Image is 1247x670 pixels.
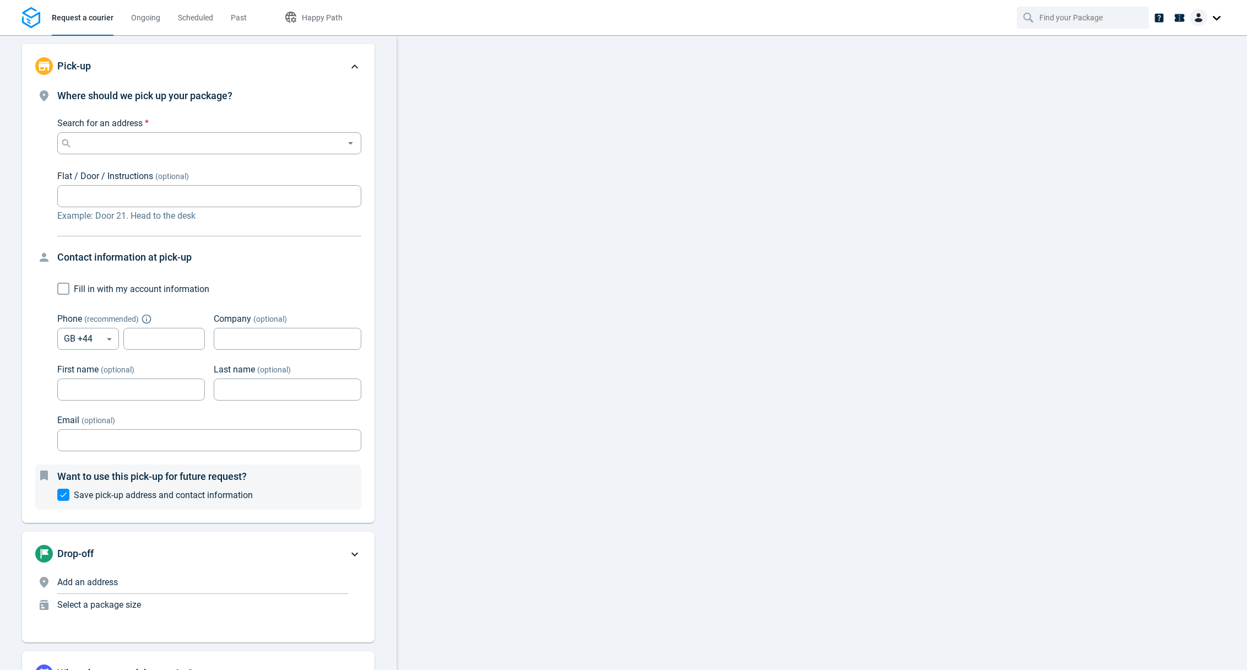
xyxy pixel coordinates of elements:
span: (optional) [253,315,287,323]
span: Ongoing [131,13,160,22]
span: (optional) [82,416,115,425]
span: Where should we pick up your package? [57,90,232,101]
img: Logo [22,7,40,29]
div: Pick-up [22,44,375,88]
button: Explain "Recommended" [143,316,150,322]
span: ( recommended ) [84,315,139,323]
span: Last name [214,364,255,375]
span: Add an address [57,577,118,587]
span: Happy Path [302,13,343,22]
img: Client [1190,9,1207,26]
span: Drop-off [57,548,94,559]
div: Drop-offAdd an addressSelect a package size [22,532,375,642]
span: Fill in with my account information [74,284,209,294]
span: (optional) [101,365,134,374]
span: Flat / Door / Instructions [57,171,153,181]
p: Example: Door 21. Head to the desk [57,209,361,223]
span: Scheduled [178,13,213,22]
div: GB +44 [57,328,119,350]
input: Find your Package [1039,7,1129,28]
span: Search for an address [57,118,143,128]
div: Pick-up [22,88,375,523]
span: (optional) [155,172,189,181]
span: Select a package size [57,599,141,610]
span: Phone [57,314,82,324]
button: Open [344,137,357,150]
span: Email [57,415,79,425]
h4: Contact information at pick-up [57,250,361,265]
span: Company [214,314,251,324]
span: (optional) [257,365,291,374]
span: Want to use this pick-up for future request? [57,471,247,482]
span: Save pick-up address and contact information [74,490,253,500]
span: Request a courier [52,13,113,22]
span: First name [57,364,99,375]
span: Past [231,13,247,22]
span: Pick-up [57,60,91,72]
